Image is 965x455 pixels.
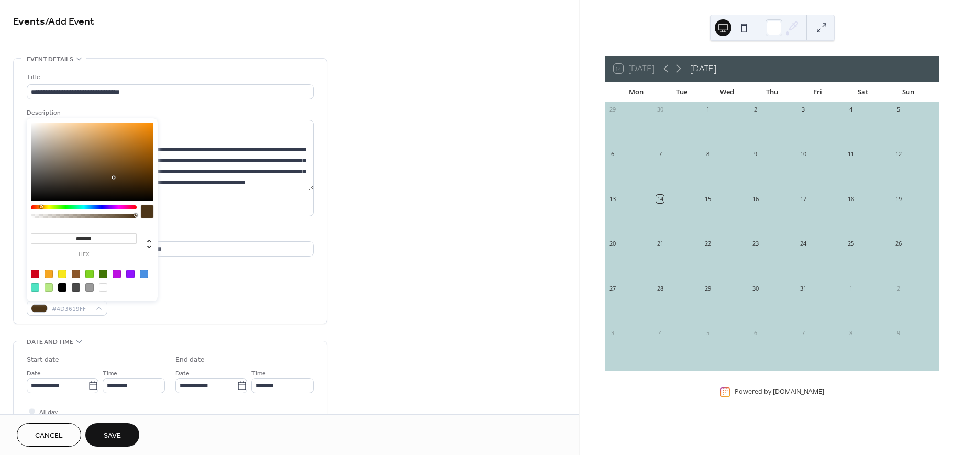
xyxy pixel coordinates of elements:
[735,387,824,396] div: Powered by
[45,270,53,278] div: #F5A623
[31,252,137,258] label: hex
[72,283,80,292] div: #4A4A4A
[45,283,53,292] div: #B8E986
[847,284,855,292] div: 1
[113,270,121,278] div: #BD10E0
[895,106,903,114] div: 5
[27,107,312,118] div: Description
[656,150,664,158] div: 7
[704,284,712,292] div: 29
[126,270,135,278] div: #9013FE
[751,240,759,248] div: 23
[31,283,39,292] div: #50E3C2
[704,240,712,248] div: 22
[656,240,664,248] div: 21
[13,12,45,32] a: Events
[608,195,616,203] div: 13
[799,106,807,114] div: 3
[608,150,616,158] div: 6
[659,82,704,103] div: Tue
[27,54,73,65] span: Event details
[175,368,190,379] span: Date
[704,195,712,203] div: 15
[895,195,903,203] div: 19
[704,150,712,158] div: 8
[140,270,148,278] div: #4A90E2
[799,284,807,292] div: 31
[799,240,807,248] div: 24
[614,82,659,103] div: Mon
[656,106,664,114] div: 30
[31,270,39,278] div: #D0021B
[27,354,59,365] div: Start date
[704,329,712,337] div: 5
[17,423,81,447] button: Cancel
[795,82,840,103] div: Fri
[751,284,759,292] div: 30
[52,304,91,315] span: #4D3619FF
[39,407,58,418] span: All day
[847,329,855,337] div: 8
[58,283,66,292] div: #000000
[251,368,266,379] span: Time
[751,329,759,337] div: 6
[35,430,63,441] span: Cancel
[847,150,855,158] div: 11
[85,270,94,278] div: #7ED321
[85,423,139,447] button: Save
[799,329,807,337] div: 7
[608,106,616,114] div: 29
[58,270,66,278] div: #F8E71C
[895,329,903,337] div: 9
[751,106,759,114] div: 2
[656,195,664,203] div: 14
[656,329,664,337] div: 4
[895,284,903,292] div: 2
[104,430,121,441] span: Save
[99,270,107,278] div: #417505
[27,229,312,240] div: Location
[690,62,716,75] div: [DATE]
[27,368,41,379] span: Date
[608,284,616,292] div: 27
[773,387,824,396] a: [DOMAIN_NAME]
[85,283,94,292] div: #9B9B9B
[885,82,931,103] div: Sun
[103,368,117,379] span: Time
[751,195,759,203] div: 16
[608,240,616,248] div: 20
[175,354,205,365] div: End date
[750,82,795,103] div: Thu
[799,195,807,203] div: 17
[840,82,886,103] div: Sat
[847,240,855,248] div: 25
[704,82,750,103] div: Wed
[27,72,312,83] div: Title
[27,337,73,348] span: Date and time
[45,12,94,32] span: / Add Event
[895,150,903,158] div: 12
[72,270,80,278] div: #8B572A
[847,195,855,203] div: 18
[751,150,759,158] div: 9
[608,329,616,337] div: 3
[799,150,807,158] div: 10
[847,106,855,114] div: 4
[656,284,664,292] div: 28
[99,283,107,292] div: #FFFFFF
[895,240,903,248] div: 26
[704,106,712,114] div: 1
